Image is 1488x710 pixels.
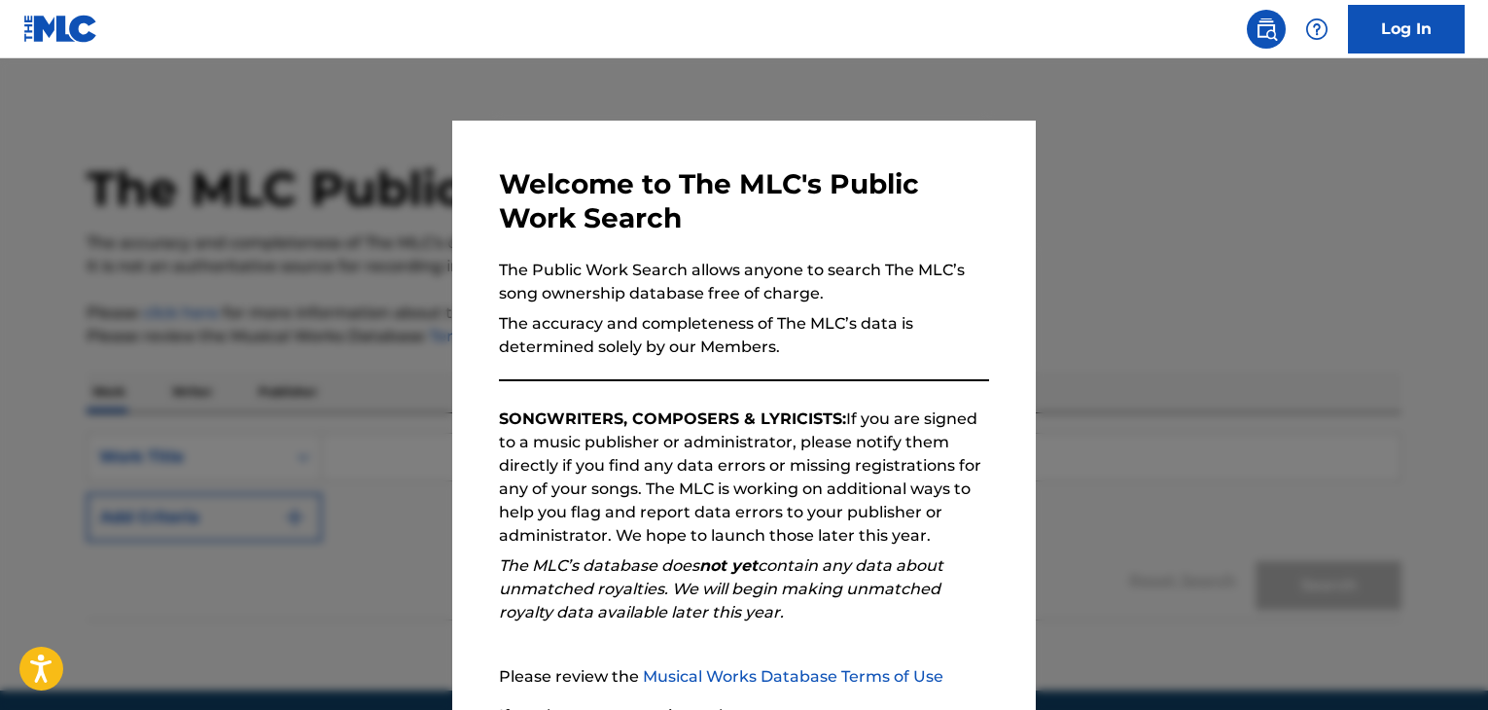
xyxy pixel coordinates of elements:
[1255,18,1278,41] img: search
[499,167,989,235] h3: Welcome to The MLC's Public Work Search
[1348,5,1465,53] a: Log In
[699,556,758,575] strong: not yet
[1305,18,1329,41] img: help
[643,667,943,686] a: Musical Works Database Terms of Use
[499,408,989,548] p: If you are signed to a music publisher or administrator, please notify them directly if you find ...
[499,409,846,428] strong: SONGWRITERS, COMPOSERS & LYRICISTS:
[1297,10,1336,49] div: Help
[499,556,943,621] em: The MLC’s database does contain any data about unmatched royalties. We will begin making unmatche...
[23,15,98,43] img: MLC Logo
[499,312,989,359] p: The accuracy and completeness of The MLC’s data is determined solely by our Members.
[1247,10,1286,49] a: Public Search
[499,259,989,305] p: The Public Work Search allows anyone to search The MLC’s song ownership database free of charge.
[499,665,989,689] p: Please review the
